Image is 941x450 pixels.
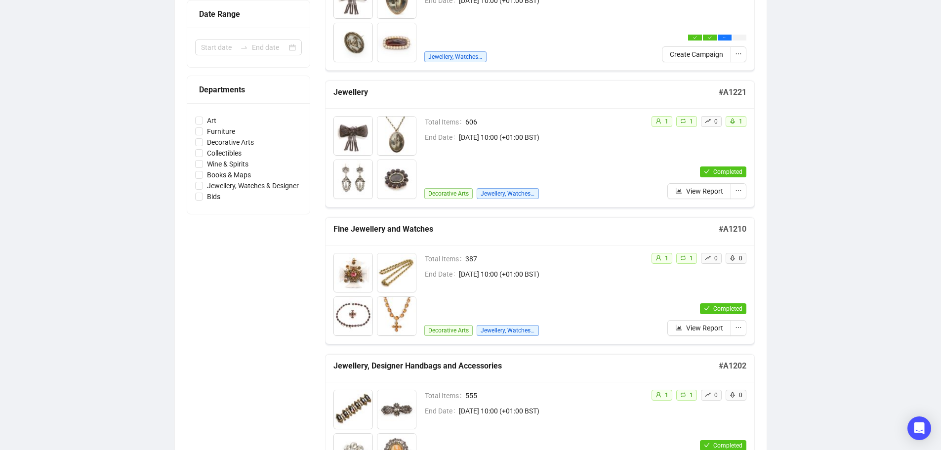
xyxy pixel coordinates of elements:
[377,253,416,292] img: 2_1.jpg
[477,188,539,199] span: Jewellery, Watches & Designer
[425,132,459,143] span: End Date
[713,442,742,449] span: Completed
[730,118,736,124] span: rocket
[425,406,459,416] span: End Date
[704,305,710,311] span: check
[667,183,731,199] button: View Report
[424,51,487,62] span: Jewellery, Watches & Designer
[377,23,416,62] img: 4_1.jpg
[713,305,742,312] span: Completed
[705,118,711,124] span: rise
[333,360,719,372] h5: Jewellery, Designer Handbags and Accessories
[739,255,742,262] span: 0
[690,118,693,125] span: 1
[675,324,682,331] span: bar-chart
[459,406,643,416] span: [DATE] 10:00 (+01:00 BST)
[424,188,473,199] span: Decorative Arts
[665,255,668,262] span: 1
[377,160,416,199] img: 4_1.jpg
[334,297,372,335] img: 3_1.jpg
[334,23,372,62] img: 3_1.jpg
[670,49,723,60] span: Create Campaign
[203,169,255,180] span: Books & Maps
[203,180,303,191] span: Jewellery, Watches & Designer
[465,253,643,264] span: 387
[686,186,723,197] span: View Report
[714,255,718,262] span: 0
[201,42,236,53] input: Start date
[252,42,287,53] input: End date
[704,168,710,174] span: check
[735,187,742,194] span: ellipsis
[477,325,539,336] span: Jewellery, Watches & Designer
[333,86,719,98] h5: Jewellery
[730,255,736,261] span: rocket
[203,148,245,159] span: Collectibles
[240,43,248,51] span: swap-right
[719,223,746,235] h5: # A1210
[739,392,742,399] span: 0
[377,117,416,155] img: 2_1.jpg
[655,118,661,124] span: user
[704,442,710,448] span: check
[334,160,372,199] img: 3_1.jpg
[459,132,643,143] span: [DATE] 10:00 (+01:00 BST)
[739,118,742,125] span: 1
[690,255,693,262] span: 1
[199,8,298,20] div: Date Range
[465,117,643,127] span: 606
[334,253,372,292] img: 1_1.jpg
[334,117,372,155] img: 1_1.jpg
[714,392,718,399] span: 0
[203,126,239,137] span: Furniture
[665,118,668,125] span: 1
[655,392,661,398] span: user
[708,36,712,40] span: check
[240,43,248,51] span: to
[199,83,298,96] div: Departments
[325,81,755,207] a: Jewellery#A1221Total Items606End Date[DATE] 10:00 (+01:00 BST)Decorative ArtsJewellery, Watches &...
[203,115,220,126] span: Art
[425,253,465,264] span: Total Items
[203,159,252,169] span: Wine & Spirits
[693,36,697,40] span: check
[655,255,661,261] span: user
[730,392,736,398] span: rocket
[719,86,746,98] h5: # A1221
[459,269,643,280] span: [DATE] 10:00 (+01:00 BST)
[719,360,746,372] h5: # A1202
[735,324,742,331] span: ellipsis
[425,390,465,401] span: Total Items
[714,118,718,125] span: 0
[465,390,643,401] span: 555
[665,392,668,399] span: 1
[680,255,686,261] span: retweet
[713,168,742,175] span: Completed
[662,46,731,62] button: Create Campaign
[425,117,465,127] span: Total Items
[686,323,723,333] span: View Report
[333,223,719,235] h5: Fine Jewellery and Watches
[675,187,682,194] span: bar-chart
[907,416,931,440] div: Open Intercom Messenger
[723,36,727,40] span: ellipsis
[680,118,686,124] span: retweet
[667,320,731,336] button: View Report
[705,392,711,398] span: rise
[425,269,459,280] span: End Date
[377,297,416,335] img: 4_1.jpg
[424,325,473,336] span: Decorative Arts
[705,255,711,261] span: rise
[325,217,755,344] a: Fine Jewellery and Watches#A1210Total Items387End Date[DATE] 10:00 (+01:00 BST)Decorative ArtsJew...
[334,390,372,429] img: 1_1.jpg
[203,191,224,202] span: Bids
[203,137,258,148] span: Decorative Arts
[680,392,686,398] span: retweet
[377,390,416,429] img: 2_1.jpg
[735,50,742,57] span: ellipsis
[690,392,693,399] span: 1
